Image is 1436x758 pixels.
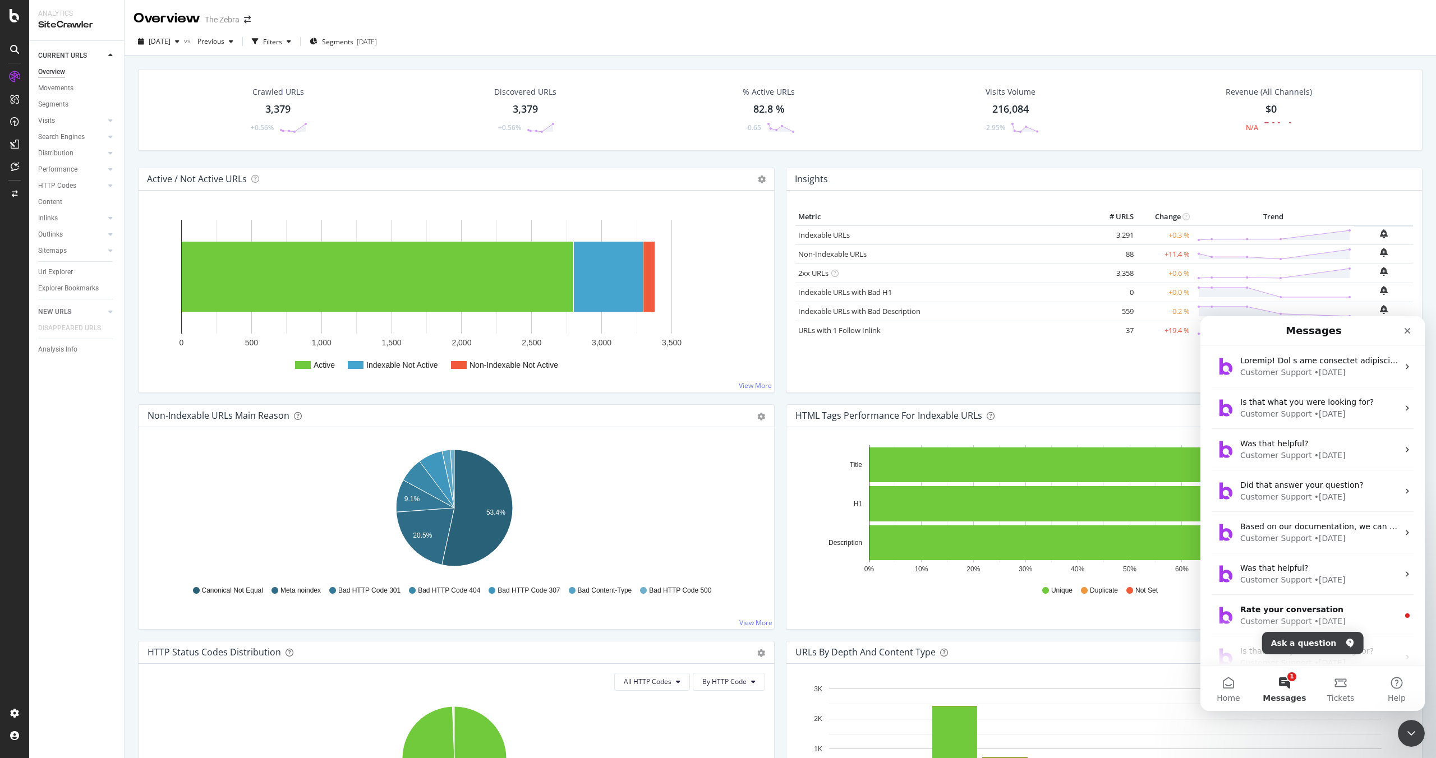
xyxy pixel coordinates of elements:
[1071,565,1084,573] text: 40%
[202,586,263,595] span: Canonical Not Equal
[305,33,381,50] button: Segments[DATE]
[38,322,101,334] div: DISAPPEARED URLS
[312,338,332,347] text: 1,000
[1398,720,1425,747] iframe: Intercom live chat
[798,230,850,240] a: Indexable URLs
[38,19,115,31] div: SiteCrawler
[864,565,875,573] text: 0%
[38,164,77,175] div: Performance
[470,360,558,369] text: Non-Indexable Not Active
[739,618,772,627] a: View More
[38,115,55,127] div: Visits
[1193,209,1354,225] th: Trend
[486,509,505,516] text: 53.4%
[1380,229,1388,238] div: bell-plus
[1092,209,1136,225] th: # URLS
[1092,244,1136,264] td: 88
[38,99,68,110] div: Segments
[148,209,761,383] svg: A chart.
[38,131,105,143] a: Search Engines
[147,172,247,187] h4: Active / Not Active URLs
[38,229,63,241] div: Outlinks
[739,381,772,390] a: View More
[829,539,862,547] text: Description
[814,685,822,693] text: 3K
[265,102,291,117] div: 3,379
[662,338,682,347] text: 3,500
[649,586,711,595] span: Bad HTTP Code 500
[795,172,828,187] h4: Insights
[1092,283,1136,302] td: 0
[578,586,632,595] span: Bad Content-Type
[179,338,184,347] text: 0
[1136,225,1193,245] td: +0.3 %
[263,37,282,47] div: Filters
[1090,586,1118,595] span: Duplicate
[404,495,420,503] text: 9.1%
[1265,102,1277,115] span: $0
[624,677,671,686] span: All HTTP Codes
[986,86,1035,98] div: Visits Volume
[38,229,105,241] a: Outlinks
[693,673,765,691] button: By HTTP Code
[1051,586,1073,595] span: Unique
[1123,565,1136,573] text: 50%
[38,115,105,127] a: Visits
[513,102,538,117] div: 3,379
[38,147,105,159] a: Distribution
[149,36,171,46] span: 2025 Oct. 3rd
[38,9,115,19] div: Analytics
[193,36,224,46] span: Previous
[795,445,1409,575] svg: A chart.
[757,649,765,657] div: gear
[38,245,67,257] div: Sitemaps
[38,306,71,318] div: NEW URLS
[38,212,105,224] a: Inlinks
[814,745,822,753] text: 1K
[452,338,471,347] text: 2,000
[418,586,480,595] span: Bad HTTP Code 404
[1092,302,1136,321] td: 559
[38,82,116,94] a: Movements
[914,565,928,573] text: 10%
[38,266,73,278] div: Url Explorer
[798,325,881,335] a: URLs with 1 Follow Inlink
[1136,244,1193,264] td: +11.4 %
[38,344,116,355] a: Analysis Info
[1136,302,1193,321] td: -0.2 %
[702,677,747,686] span: By HTTP Code
[498,586,560,595] span: Bad HTTP Code 307
[1136,209,1193,225] th: Change
[38,322,112,334] a: DISAPPEARED URLS
[795,209,1092,225] th: Metric
[1380,305,1388,314] div: bell-plus
[184,36,193,45] span: vs
[795,646,936,658] div: URLs by Depth and Content Type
